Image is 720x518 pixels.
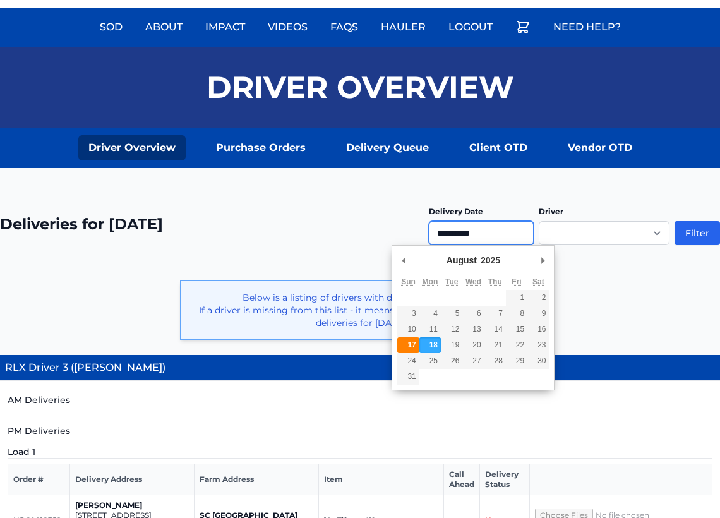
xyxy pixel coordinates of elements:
[401,277,416,286] abbr: Sunday
[506,337,527,353] button: 22
[536,251,549,270] button: Next Month
[462,337,484,353] button: 20
[419,322,441,337] button: 11
[397,306,419,322] button: 3
[419,353,441,369] button: 25
[397,251,410,270] button: Previous Month
[527,337,549,353] button: 23
[92,12,130,42] a: Sod
[459,135,537,160] a: Client OTD
[323,12,366,42] a: FAQs
[397,337,419,353] button: 17
[75,500,189,510] p: [PERSON_NAME]
[506,290,527,306] button: 1
[444,464,480,495] th: Call Ahead
[484,306,506,322] button: 7
[198,12,253,42] a: Impact
[429,221,534,245] input: Use the arrow keys to pick a date
[445,251,479,270] div: August
[419,306,441,322] button: 4
[527,353,549,369] button: 30
[70,464,195,495] th: Delivery Address
[465,277,481,286] abbr: Wednesday
[397,322,419,337] button: 10
[546,12,628,42] a: Need Help?
[484,337,506,353] button: 21
[462,353,484,369] button: 27
[506,306,527,322] button: 8
[8,445,712,459] h5: Load 1
[336,135,439,160] a: Delivery Queue
[319,464,444,495] th: Item
[527,322,549,337] button: 16
[558,135,642,160] a: Vendor OTD
[423,277,438,286] abbr: Monday
[397,353,419,369] button: 24
[206,135,316,160] a: Purchase Orders
[441,322,462,337] button: 12
[441,306,462,322] button: 5
[260,12,315,42] a: Videos
[373,12,433,42] a: Hauler
[484,353,506,369] button: 28
[194,464,319,495] th: Farm Address
[191,291,529,329] p: Below is a listing of drivers with deliveries for [DATE]. If a driver is missing from this list -...
[506,322,527,337] button: 15
[445,277,458,286] abbr: Tuesday
[8,425,712,440] h5: PM Deliveries
[675,221,720,245] button: Filter
[462,322,484,337] button: 13
[479,251,502,270] div: 2025
[207,72,514,102] h1: Driver Overview
[532,277,544,286] abbr: Saturday
[8,394,712,409] h5: AM Deliveries
[78,135,186,160] a: Driver Overview
[539,207,563,216] label: Driver
[441,12,500,42] a: Logout
[441,337,462,353] button: 19
[488,277,502,286] abbr: Thursday
[527,306,549,322] button: 9
[527,290,549,306] button: 2
[429,207,483,216] label: Delivery Date
[441,353,462,369] button: 26
[506,353,527,369] button: 29
[484,322,506,337] button: 14
[8,464,70,495] th: Order #
[480,464,530,495] th: Delivery Status
[138,12,190,42] a: About
[462,306,484,322] button: 6
[419,337,441,353] button: 18
[512,277,521,286] abbr: Friday
[397,369,419,385] button: 31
